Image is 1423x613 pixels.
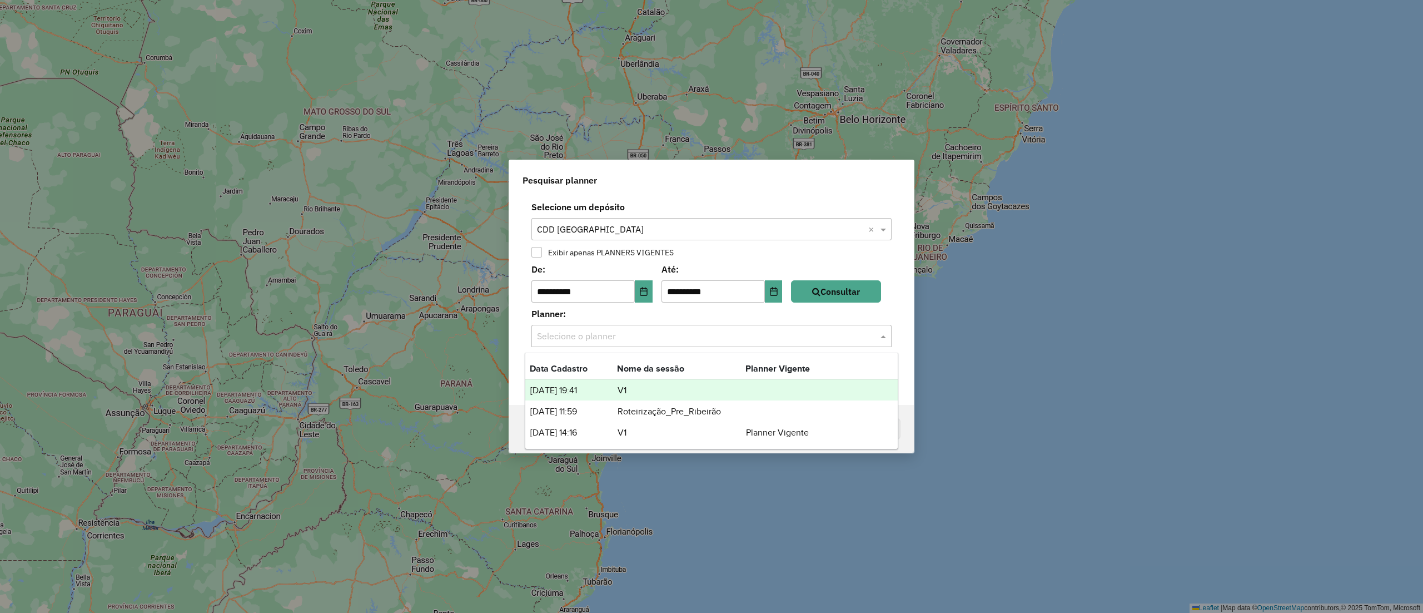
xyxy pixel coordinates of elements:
[617,426,745,440] td: V1
[525,200,898,214] label: Selecione um depósito
[525,307,898,320] label: Planner:
[530,424,812,440] table: lista de planners
[530,383,617,398] td: [DATE] 19:41
[745,362,812,376] th: Planner Vigente
[661,263,783,276] label: Até:
[529,362,812,376] table: selecione o planner
[530,382,812,398] table: lista de planners
[530,403,812,419] table: lista de planners
[525,352,898,365] label: Classificação de venda:
[530,426,617,440] td: [DATE] 14:16
[617,383,745,398] td: V1
[530,404,617,419] td: [DATE] 11:59
[525,353,898,449] ng-dropdown-panel: Options list
[531,263,653,276] label: De:
[765,280,783,303] button: Choose Date
[543,249,674,256] label: Exibir apenas PLANNERS VIGENTES
[745,426,812,440] td: Planner Vigente
[635,280,653,303] button: Choose Date
[523,174,597,187] span: Pesquisar planner
[868,223,878,236] span: Clear all
[616,362,745,376] th: Nome da sessão
[617,404,745,419] td: Roteirização_Pre_Ribeirão
[529,362,616,376] th: Data Cadastro
[791,280,881,303] button: Consultar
